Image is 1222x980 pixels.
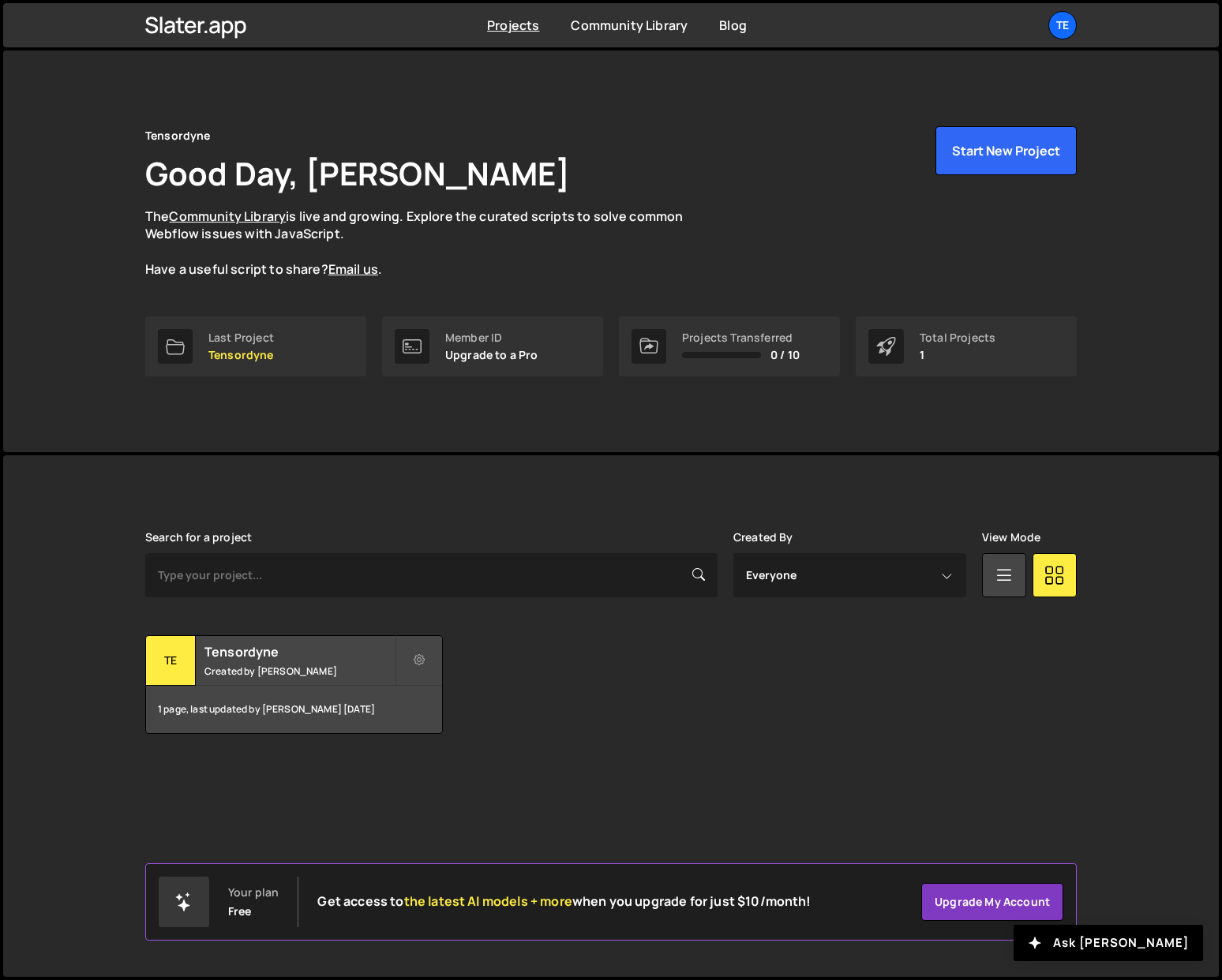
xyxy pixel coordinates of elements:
[920,331,995,344] div: Total Projects
[921,883,1063,921] a: Upgrade my account
[146,686,442,733] div: 1 page, last updated by [PERSON_NAME] [DATE]
[920,349,995,361] p: 1
[145,126,211,145] div: Tensordyne
[317,894,811,909] h2: Get access to when you upgrade for just $10/month!
[146,636,196,686] div: Te
[571,17,688,34] a: Community Library
[145,635,443,734] a: Te Tensordyne Created by [PERSON_NAME] 1 page, last updated by [PERSON_NAME] [DATE]
[445,349,538,361] p: Upgrade to a Pro
[1048,11,1077,39] a: Te
[719,17,747,34] a: Blog
[328,260,378,278] a: Email us
[145,316,366,376] a: Last Project Tensordyne
[208,349,274,361] p: Tensordyne
[1014,925,1203,961] button: Ask [PERSON_NAME]
[982,531,1040,544] label: View Mode
[228,886,279,899] div: Your plan
[445,331,538,344] div: Member ID
[208,331,274,344] div: Last Project
[204,643,395,660] h2: Tensordyne
[682,331,800,344] div: Projects Transferred
[733,531,793,544] label: Created By
[935,126,1077,175] button: Start New Project
[404,892,572,910] span: the latest AI models + more
[145,208,714,279] p: The is live and growing. Explore the curated scripts to solve common Webflow issues with JavaScri...
[228,905,252,918] div: Free
[145,531,252,544] label: Search for a project
[770,349,800,361] span: 0 / 10
[145,553,718,597] input: Type your project...
[145,151,570,195] h1: Good Day, [PERSON_NAME]
[204,664,395,678] small: Created by [PERSON_NAME]
[169,208,286,225] a: Community Library
[487,17,539,34] a: Projects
